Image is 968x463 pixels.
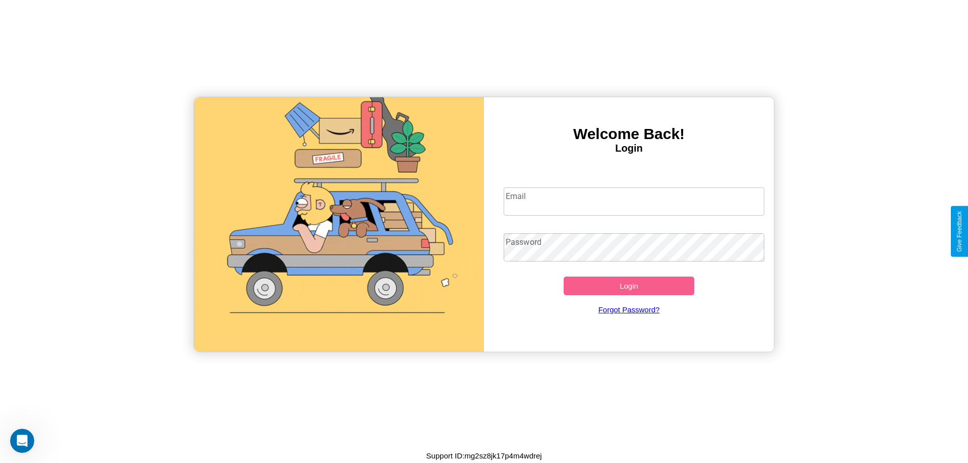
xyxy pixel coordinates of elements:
[484,143,774,154] h4: Login
[956,211,963,252] div: Give Feedback
[10,429,34,453] iframe: Intercom live chat
[564,277,694,295] button: Login
[499,295,760,324] a: Forgot Password?
[426,449,541,462] p: Support ID: mg2sz8jk17p4m4wdrej
[484,125,774,143] h3: Welcome Back!
[194,97,484,352] img: gif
